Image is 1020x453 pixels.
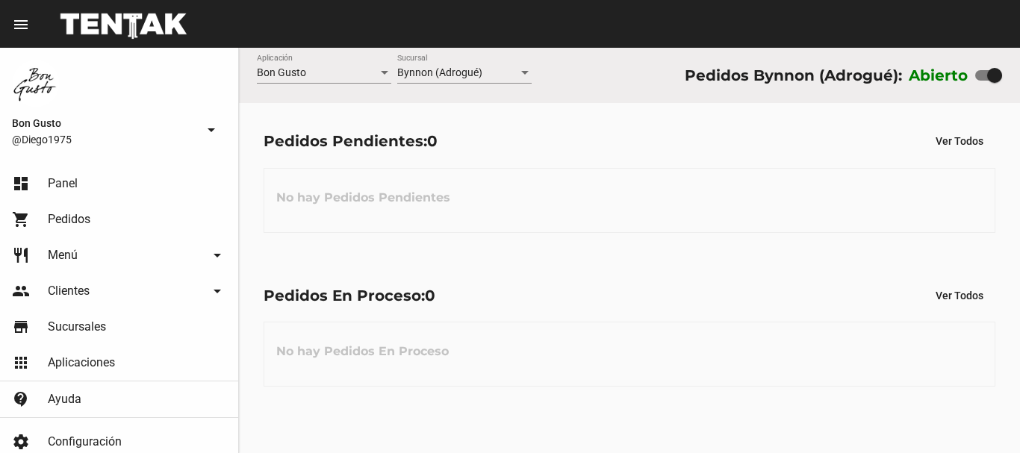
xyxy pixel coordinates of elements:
img: 8570adf9-ca52-4367-b116-ae09c64cf26e.jpg [12,60,60,107]
mat-icon: store [12,318,30,336]
span: Ayuda [48,392,81,407]
mat-icon: shopping_cart [12,210,30,228]
span: Bynnon (Adrogué) [397,66,482,78]
button: Ver Todos [924,128,995,154]
mat-icon: menu [12,16,30,34]
mat-icon: arrow_drop_down [208,246,226,264]
mat-icon: settings [12,433,30,451]
span: Aplicaciones [48,355,115,370]
span: 0 [427,132,438,150]
mat-icon: contact_support [12,390,30,408]
span: Pedidos [48,212,90,227]
h3: No hay Pedidos Pendientes [264,175,462,220]
span: Menú [48,248,78,263]
mat-icon: arrow_drop_down [208,282,226,300]
div: Pedidos En Proceso: [264,284,435,307]
span: 0 [425,287,435,304]
span: Sucursales [48,319,106,334]
span: @Diego1975 [12,132,196,147]
button: Ver Todos [924,282,995,309]
span: Configuración [48,434,122,449]
mat-icon: arrow_drop_down [202,121,220,139]
mat-icon: restaurant [12,246,30,264]
span: Bon Gusto [257,66,306,78]
span: Bon Gusto [12,114,196,132]
mat-icon: dashboard [12,175,30,193]
h3: No hay Pedidos En Proceso [264,329,461,374]
span: Ver Todos [936,290,983,302]
label: Abierto [909,63,968,87]
span: Clientes [48,284,90,299]
div: Pedidos Pendientes: [264,129,438,153]
span: Ver Todos [936,135,983,147]
mat-icon: people [12,282,30,300]
mat-icon: apps [12,354,30,372]
span: Panel [48,176,78,191]
div: Pedidos Bynnon (Adrogué): [685,63,902,87]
